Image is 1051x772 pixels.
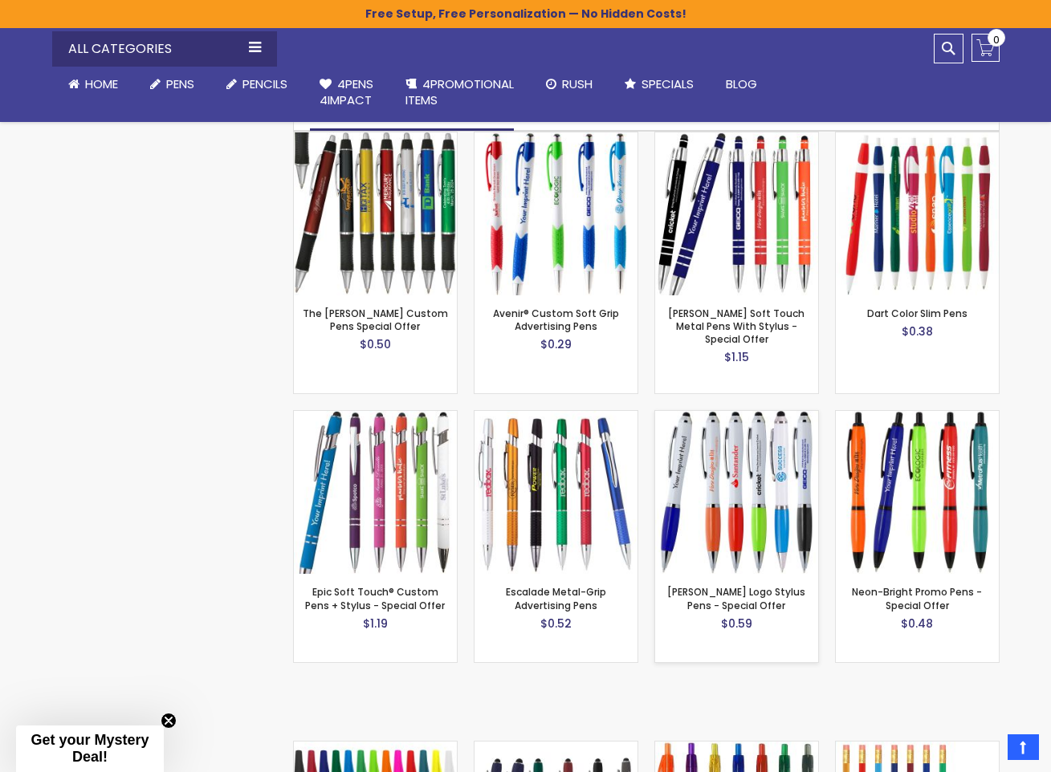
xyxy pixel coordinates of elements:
[836,410,999,424] a: Neon-Bright Promo Pens - Special Offer
[530,67,609,102] a: Rush
[642,75,694,92] span: Specials
[294,410,457,424] a: Epic Soft Touch® Custom Pens + Stylus - Special Offer
[305,585,445,612] a: Epic Soft Touch® Custom Pens + Stylus - Special Offer
[294,741,457,754] a: Belfast B Value Stick Pen
[667,585,805,612] a: [PERSON_NAME] Logo Stylus Pens - Special Offer
[540,336,572,352] span: $0.29
[363,616,388,632] span: $1.19
[294,411,457,574] img: Epic Soft Touch® Custom Pens + Stylus - Special Offer
[475,410,638,424] a: Escalade Metal-Grip Advertising Pens
[655,741,818,754] a: Fiji Translucent Pen
[475,132,638,145] a: Avenir® Custom Soft Grip Advertising Pens
[562,75,593,92] span: Rush
[852,585,982,612] a: Neon-Bright Promo Pens - Special Offer
[475,411,638,574] img: Escalade Metal-Grip Advertising Pens
[31,732,149,765] span: Get your Mystery Deal!
[294,132,457,295] img: The Barton Custom Pens Special Offer
[134,67,210,102] a: Pens
[52,31,277,67] div: All Categories
[724,349,749,365] span: $1.15
[405,75,514,108] span: 4PROMOTIONAL ITEMS
[506,585,606,612] a: Escalade Metal-Grip Advertising Pens
[993,32,1000,47] span: 0
[320,75,373,108] span: 4Pens 4impact
[902,323,933,339] span: $0.38
[655,132,818,145] a: Celeste Soft Touch Metal Pens With Stylus - Special Offer
[655,410,818,424] a: Kimberly Logo Stylus Pens - Special Offer
[836,411,999,574] img: Neon-Bright Promo Pens - Special Offer
[972,34,1000,62] a: 0
[210,67,303,102] a: Pencils
[609,67,710,102] a: Specials
[389,67,530,119] a: 4PROMOTIONALITEMS
[303,307,448,333] a: The [PERSON_NAME] Custom Pens Special Offer
[294,132,457,145] a: The Barton Custom Pens Special Offer
[16,725,164,772] div: Get your Mystery Deal!Close teaser
[242,75,287,92] span: Pencils
[726,75,757,92] span: Blog
[540,616,572,632] span: $0.52
[303,67,389,119] a: 4Pens4impact
[655,411,818,574] img: Kimberly Logo Stylus Pens - Special Offer
[836,132,999,145] a: Dart Color slim Pens
[475,132,638,295] img: Avenir® Custom Soft Grip Advertising Pens
[52,67,134,102] a: Home
[475,741,638,754] a: Custom Soft Touch Metal Pen - Stylus Top
[836,132,999,295] img: Dart Color slim Pens
[710,67,773,102] a: Blog
[161,713,177,729] button: Close teaser
[867,307,967,320] a: Dart Color Slim Pens
[360,336,391,352] span: $0.50
[668,307,805,346] a: [PERSON_NAME] Soft Touch Metal Pens With Stylus - Special Offer
[85,75,118,92] span: Home
[901,616,933,632] span: $0.48
[166,75,194,92] span: Pens
[721,616,752,632] span: $0.59
[493,307,619,333] a: Avenir® Custom Soft Grip Advertising Pens
[655,132,818,295] img: Celeste Soft Touch Metal Pens With Stylus - Special Offer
